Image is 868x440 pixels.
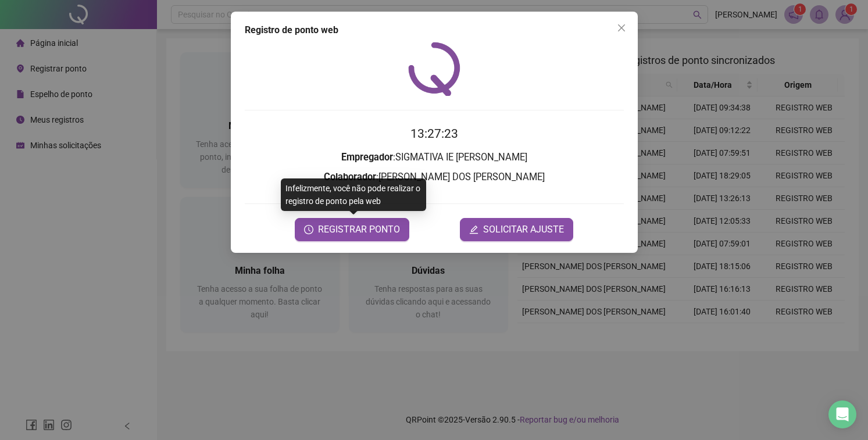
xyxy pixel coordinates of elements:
[483,223,564,237] span: SOLICITAR AJUSTE
[295,218,409,241] button: REGISTRAR PONTO
[469,225,478,234] span: edit
[245,170,624,185] h3: : [PERSON_NAME] DOS [PERSON_NAME]
[304,225,313,234] span: clock-circle
[245,23,624,37] div: Registro de ponto web
[828,400,856,428] div: Open Intercom Messenger
[318,223,400,237] span: REGISTRAR PONTO
[612,19,631,37] button: Close
[617,23,626,33] span: close
[245,150,624,165] h3: : SIGMATIVA IE [PERSON_NAME]
[410,127,458,141] time: 13:27:23
[281,178,426,211] div: Infelizmente, você não pode realizar o registro de ponto pela web
[324,171,376,183] strong: Colaborador
[460,218,573,241] button: editSOLICITAR AJUSTE
[408,42,460,96] img: QRPoint
[341,152,393,163] strong: Empregador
